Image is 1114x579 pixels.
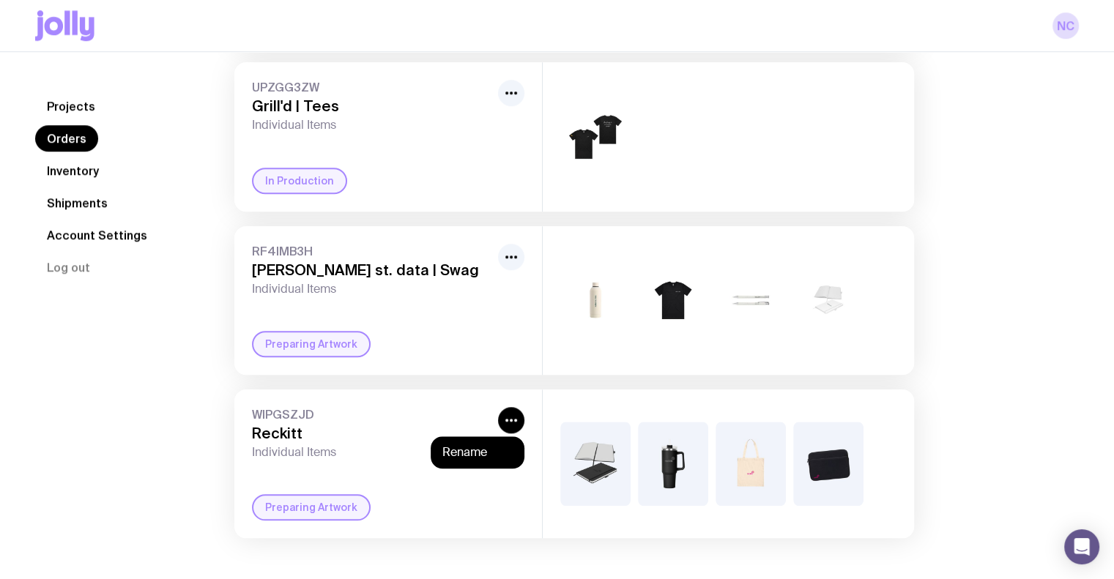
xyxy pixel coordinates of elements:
span: WIPGSZJD [252,407,492,422]
span: RF4IMB3H [252,244,492,258]
div: In Production [252,168,347,194]
a: Projects [35,93,107,119]
span: Individual Items [252,445,492,460]
button: Rename [442,445,513,460]
span: Individual Items [252,282,492,296]
h3: [PERSON_NAME] st. data | Swag [252,261,492,279]
span: Individual Items [252,118,492,132]
a: Orders [35,125,98,152]
div: Preparing Artwork [252,331,371,357]
h3: Grill'd | Tees [252,97,492,115]
span: UPZGG3ZW [252,80,492,94]
button: Log out [35,254,102,280]
div: Open Intercom Messenger [1064,529,1099,564]
a: Inventory [35,157,111,184]
a: Shipments [35,190,119,216]
a: NC [1052,12,1079,39]
div: Preparing Artwork [252,494,371,520]
h3: Reckitt [252,425,492,442]
a: Account Settings [35,222,159,248]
